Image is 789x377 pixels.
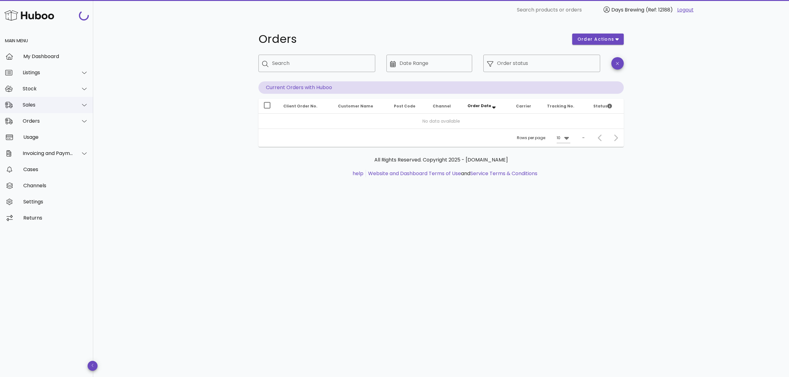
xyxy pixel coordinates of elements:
div: Returns [23,215,88,221]
div: – [582,135,585,141]
th: Tracking No. [542,99,588,114]
div: Settings [23,199,88,205]
a: Service Terms & Conditions [470,170,537,177]
td: No data available [258,114,624,129]
p: Current Orders with Huboo [258,81,624,94]
span: Channel [433,103,451,109]
button: order actions [572,34,624,45]
span: Customer Name [338,103,373,109]
th: Order Date: Sorted descending. Activate to remove sorting. [463,99,511,114]
th: Channel [428,99,463,114]
p: All Rights Reserved. Copyright 2025 - [DOMAIN_NAME] [263,156,619,164]
div: My Dashboard [23,53,88,59]
a: Website and Dashboard Terms of Use [368,170,461,177]
span: Status [593,103,612,109]
span: Days Brewing [611,6,644,13]
div: 10Rows per page: [557,133,570,143]
img: Huboo Logo [4,9,54,22]
a: Logout [677,6,694,14]
div: Invoicing and Payments [23,150,73,156]
span: Carrier [516,103,531,109]
th: Client Order No. [278,99,333,114]
div: Listings [23,70,73,75]
span: order actions [577,36,614,43]
div: Sales [23,102,73,108]
div: Stock [23,86,73,92]
span: Client Order No. [283,103,317,109]
div: Cases [23,166,88,172]
span: Tracking No. [547,103,574,109]
div: 10 [557,135,560,141]
th: Customer Name [333,99,389,114]
div: Channels [23,183,88,188]
div: Usage [23,134,88,140]
div: Orders [23,118,73,124]
span: (Ref: 12188) [646,6,673,13]
div: Rows per page: [517,129,570,147]
span: Post Code [394,103,415,109]
span: Order Date [467,103,491,108]
th: Carrier [511,99,542,114]
th: Post Code [389,99,428,114]
li: and [366,170,537,177]
a: help [353,170,363,177]
th: Status [588,99,624,114]
h1: Orders [258,34,565,45]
